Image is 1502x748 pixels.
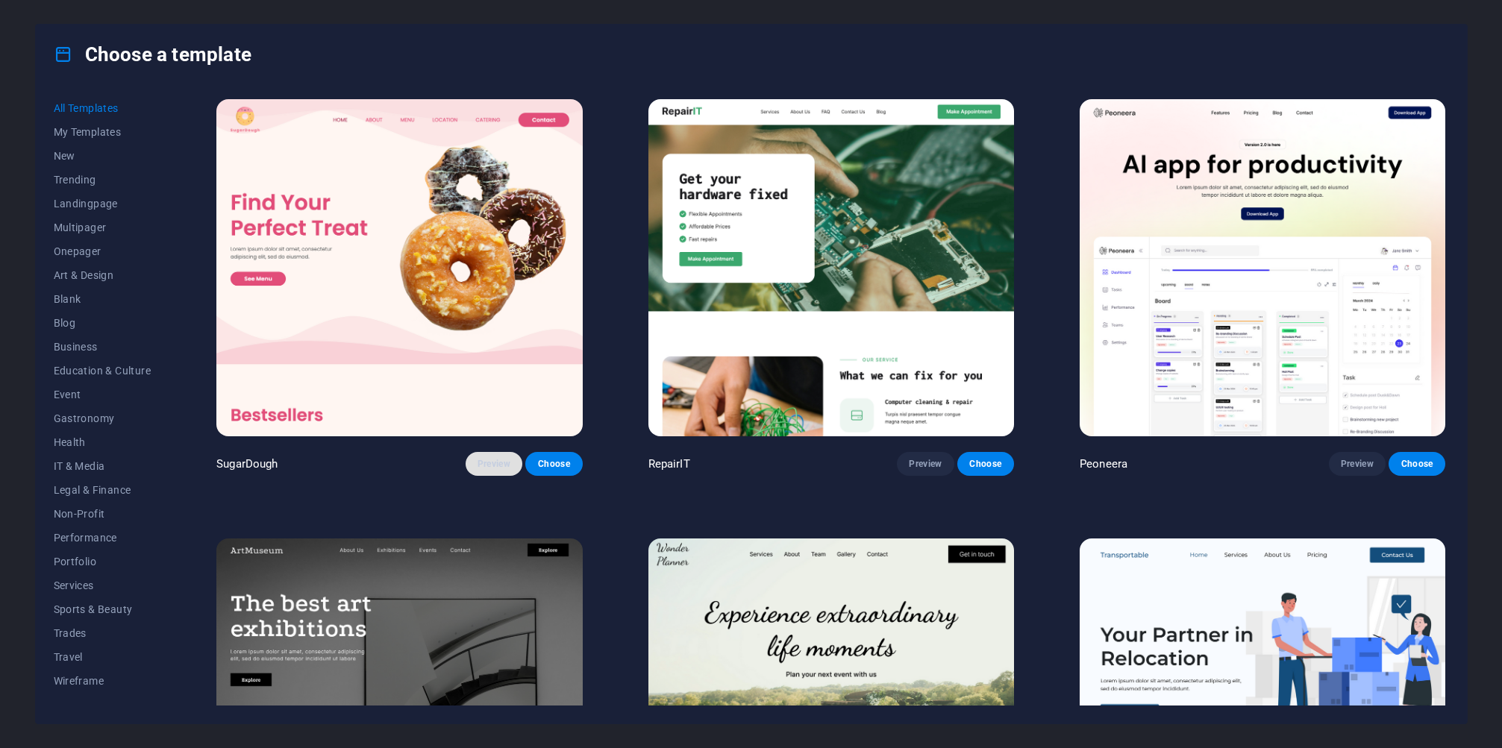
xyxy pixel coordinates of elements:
[54,383,151,406] button: Event
[54,311,151,335] button: Blog
[54,335,151,359] button: Business
[1389,452,1445,476] button: Choose
[54,293,151,305] span: Blank
[54,669,151,693] button: Wireframe
[54,454,151,478] button: IT & Media
[54,263,151,287] button: Art & Design
[54,406,151,430] button: Gastronomy
[54,627,151,639] span: Trades
[1080,99,1445,436] img: Peoneera
[54,269,151,281] span: Art & Design
[909,458,942,470] span: Preview
[54,198,151,210] span: Landingpage
[54,550,151,573] button: Portfolio
[897,452,954,476] button: Preview
[537,458,570,470] span: Choose
[54,502,151,526] button: Non-Profit
[648,99,1014,436] img: RepairIT
[54,651,151,663] span: Travel
[478,458,510,470] span: Preview
[54,192,151,216] button: Landingpage
[54,478,151,502] button: Legal & Finance
[54,460,151,472] span: IT & Media
[54,430,151,454] button: Health
[54,508,151,520] span: Non-Profit
[54,526,151,550] button: Performance
[54,675,151,687] span: Wireframe
[54,245,151,257] span: Onepager
[1329,452,1386,476] button: Preview
[54,365,151,377] span: Education & Culture
[54,102,151,114] span: All Templates
[54,436,151,448] span: Health
[54,96,151,120] button: All Templates
[54,43,251,66] h4: Choose a template
[466,452,522,476] button: Preview
[54,168,151,192] button: Trending
[54,120,151,144] button: My Templates
[54,150,151,162] span: New
[54,484,151,496] span: Legal & Finance
[54,144,151,168] button: New
[54,573,151,597] button: Services
[54,174,151,186] span: Trending
[54,579,151,591] span: Services
[54,341,151,353] span: Business
[216,99,582,436] img: SugarDough
[1341,458,1374,470] span: Preview
[216,456,278,471] p: SugarDough
[54,412,151,424] span: Gastronomy
[957,452,1014,476] button: Choose
[54,597,151,621] button: Sports & Beauty
[54,389,151,400] span: Event
[1080,456,1127,471] p: Peoneera
[1401,458,1433,470] span: Choose
[54,287,151,311] button: Blank
[54,603,151,615] span: Sports & Beauty
[969,458,1002,470] span: Choose
[54,221,151,233] span: Multipager
[54,126,151,138] span: My Templates
[648,456,690,471] p: RepairIT
[54,532,151,544] span: Performance
[54,359,151,383] button: Education & Culture
[54,216,151,239] button: Multipager
[525,452,582,476] button: Choose
[54,556,151,568] span: Portfolio
[54,621,151,645] button: Trades
[54,317,151,329] span: Blog
[54,645,151,669] button: Travel
[54,239,151,263] button: Onepager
